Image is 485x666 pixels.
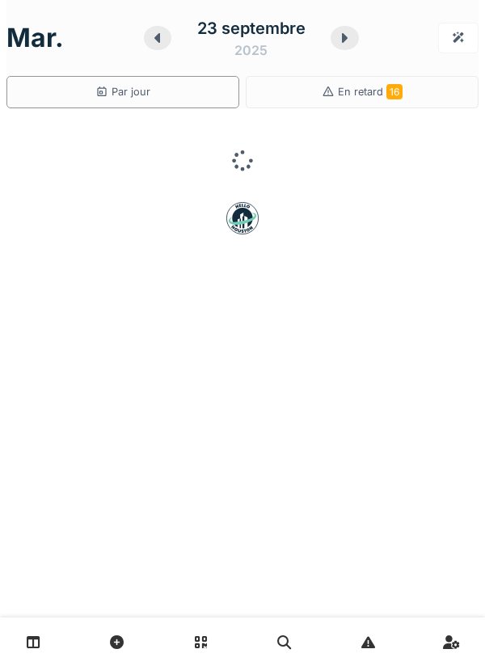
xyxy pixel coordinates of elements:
[95,84,150,99] div: Par jour
[197,16,306,40] div: 23 septembre
[226,202,259,234] img: badge-BVDL4wpA.svg
[6,23,64,53] h1: mar.
[338,86,403,98] span: En retard
[386,84,403,99] span: 16
[234,40,268,60] div: 2025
